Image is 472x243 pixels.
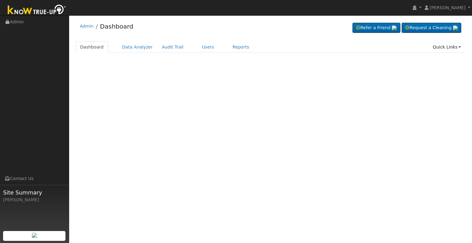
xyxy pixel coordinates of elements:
img: retrieve [32,233,37,238]
img: Know True-Up [5,3,69,17]
a: Reports [228,41,254,53]
span: Site Summary [3,188,66,197]
a: Data Analyzer [117,41,157,53]
a: Quick Links [428,41,466,53]
a: Admin [80,24,94,29]
a: Dashboard [76,41,108,53]
span: [PERSON_NAME] [430,5,466,10]
a: Users [197,41,219,53]
img: retrieve [453,25,458,30]
a: Audit Trail [157,41,188,53]
a: Refer a Friend [352,23,400,33]
a: Request a Cleaning [402,23,461,33]
img: retrieve [392,25,397,30]
a: Dashboard [100,23,133,30]
div: [PERSON_NAME] [3,197,66,203]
